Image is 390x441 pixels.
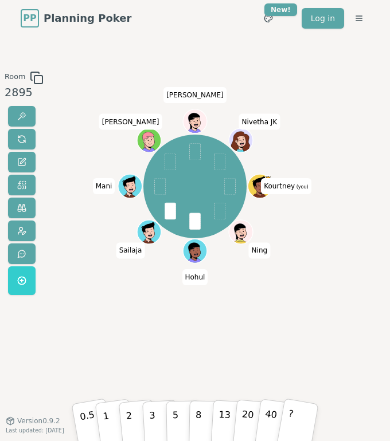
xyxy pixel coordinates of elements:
[99,114,162,130] span: Click to change your name
[8,175,36,195] button: Change deck
[163,87,227,103] span: Click to change your name
[44,10,131,26] span: Planning Poker
[8,152,36,172] button: Change name
[8,266,36,295] button: Get a named room
[249,175,271,198] button: Click to change your avatar
[8,243,36,264] button: Send feedback
[302,8,344,29] a: Log in
[17,416,60,426] span: Version 0.9.2
[8,198,36,218] button: Watch only
[6,427,64,434] span: Last updated: [DATE]
[249,243,271,259] span: Click to change your name
[258,8,279,29] button: New!
[265,175,271,181] span: Kourtney is the host
[8,106,36,127] button: Reveal votes
[6,416,60,426] button: Version0.9.2
[5,71,25,85] span: Room
[21,9,131,27] a: PPPlanning Poker
[295,184,309,190] span: (you)
[261,178,311,194] span: Click to change your name
[182,269,208,285] span: Click to change your name
[5,85,44,101] div: 2895
[8,220,36,241] button: Change avatar
[8,129,36,149] button: Reset votes
[239,114,280,130] span: Click to change your name
[116,243,145,259] span: Click to change your name
[23,11,36,25] span: PP
[264,3,297,16] div: New!
[93,178,115,194] span: Click to change your name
